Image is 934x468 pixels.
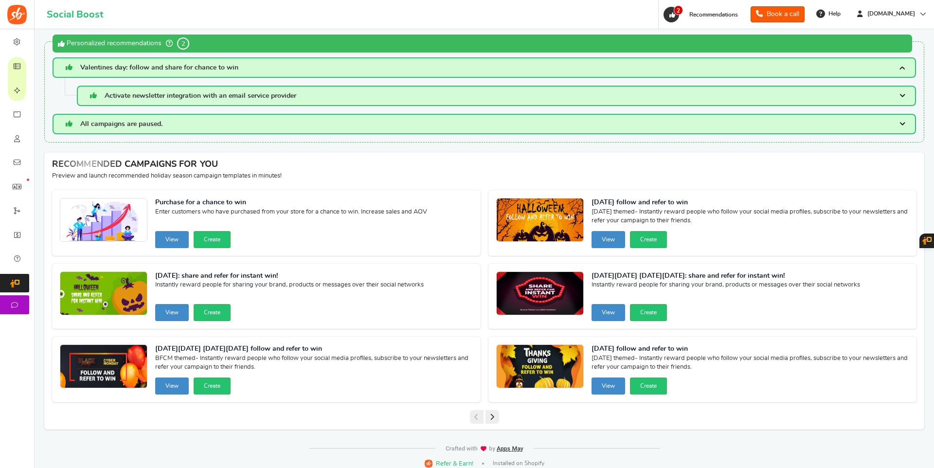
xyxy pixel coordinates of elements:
[497,272,583,316] img: Recommended Campaigns
[155,231,189,248] button: View
[52,160,916,170] h4: RECOMMENDED CAMPAIGNS FOR YOU
[630,378,667,395] button: Create
[47,9,103,20] h1: Social Boost
[592,281,860,300] span: Instantly reward people for sharing your brand, products or messages over their social networks
[53,35,912,53] div: Personalized recommendations
[155,281,424,300] span: Instantly reward people for sharing your brand, products or messages over their social networks
[105,92,296,99] span: Activate newsletter integration with an email service provider
[445,446,524,452] img: img-footer.webp
[751,6,805,22] a: Book a call
[592,198,909,208] strong: [DATE] follow and refer to win
[60,345,147,389] img: Recommended Campaigns
[155,304,189,321] button: View
[80,121,162,127] span: All campaigns are paused.
[592,231,625,248] button: View
[812,6,845,21] a: Help
[60,198,147,242] img: Recommended Campaigns
[7,5,27,24] img: Social Boost
[497,198,583,242] img: Recommended Campaigns
[27,179,29,181] em: New
[194,304,231,321] button: Create
[155,198,427,208] strong: Purchase for a chance to win
[482,463,484,465] span: |
[194,378,231,395] button: Create
[493,459,544,468] span: Installed on Shopify
[863,10,919,18] span: [DOMAIN_NAME]
[52,172,916,180] p: Preview and launch recommended holiday season campaign templates in minutes!
[497,345,583,389] img: Recommended Campaigns
[689,12,738,18] span: Recommendations
[630,231,667,248] button: Create
[177,37,189,50] span: 2
[155,344,473,354] strong: [DATE][DATE] [DATE][DATE] follow and refer to win
[592,378,625,395] button: View
[663,7,743,22] a: 2 Recommendations
[155,208,427,227] span: Enter customers who have purchased from your store for a chance to win. Increase sales and AOV
[425,459,473,468] a: Refer & Earn!
[592,208,909,227] span: [DATE] themed- Instantly reward people who follow your social media profiles, subscribe to your n...
[155,271,424,281] strong: [DATE]: share and refer for instant win!
[194,231,231,248] button: Create
[826,10,841,18] span: Help
[592,271,860,281] strong: [DATE][DATE] [DATE][DATE]: share and refer for instant win!
[630,304,667,321] button: Create
[592,344,909,354] strong: [DATE] follow and refer to win
[80,64,238,71] span: Valentines day: follow and share for chance to win
[60,272,147,316] img: Recommended Campaigns
[155,378,189,395] button: View
[592,304,625,321] button: View
[674,5,683,15] span: 2
[592,354,909,374] span: [DATE] themed- Instantly reward people who follow your social media profiles, subscribe to your n...
[155,354,473,374] span: BFCM themed- Instantly reward people who follow your social media profiles, subscribe to your new...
